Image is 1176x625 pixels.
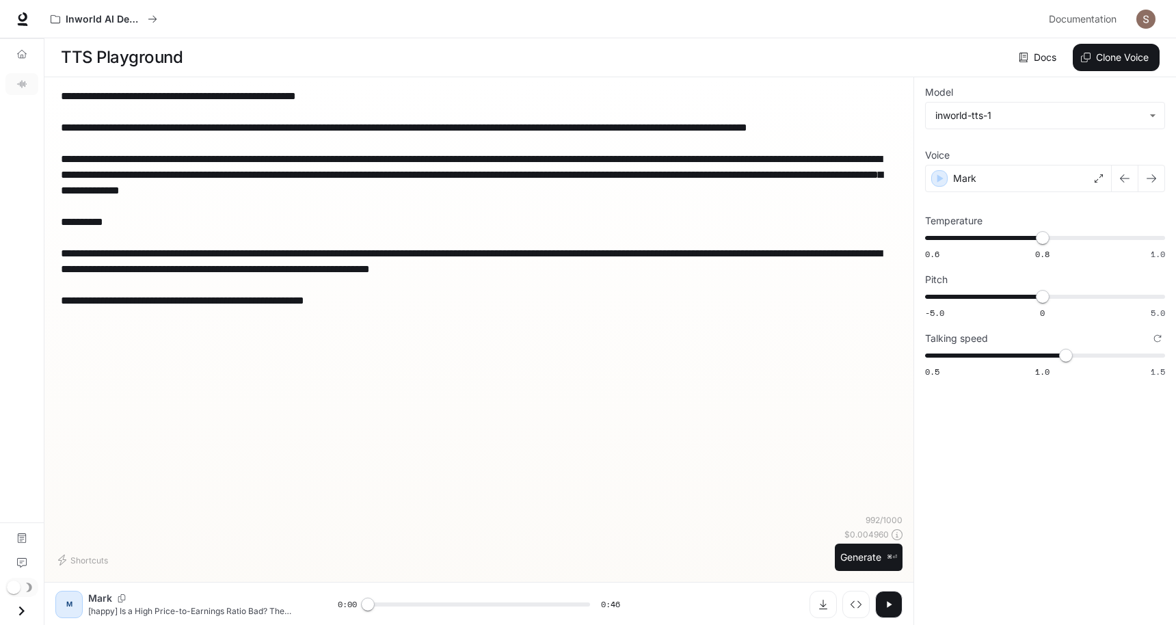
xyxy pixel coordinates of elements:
p: Talking speed [925,334,988,343]
p: ⌘⏎ [887,553,897,561]
p: $ 0.004960 [844,529,889,540]
button: User avatar [1132,5,1160,33]
a: TTS Playground [5,73,38,95]
button: Open drawer [6,597,37,625]
p: Pitch [925,275,948,284]
a: Documentation [5,527,38,549]
p: Mark [88,591,112,605]
div: inworld-tts-1 [935,109,1142,122]
p: Mark [953,172,976,185]
a: Overview [5,43,38,65]
span: 5.0 [1151,307,1165,319]
h1: TTS Playground [61,44,183,71]
span: Documentation [1049,11,1117,28]
button: Inspect [842,591,870,618]
p: [happy] Is a High Price-to-Earnings Ratio Bad? The Truth! Imagine paying twenty dollars for every... [88,605,305,617]
button: Copy Voice ID [112,594,131,602]
span: 1.0 [1151,248,1165,260]
a: Feedback [5,552,38,574]
div: inworld-tts-1 [926,103,1164,129]
span: 1.5 [1151,366,1165,377]
span: 0 [1040,307,1045,319]
a: Docs [1016,44,1062,71]
span: 0:00 [338,598,357,611]
p: 992 / 1000 [866,514,903,526]
button: Clone Voice [1073,44,1160,71]
p: Inworld AI Demos [66,14,142,25]
button: Reset to default [1150,331,1165,346]
span: 1.0 [1035,366,1050,377]
span: Dark mode toggle [7,579,21,594]
p: Voice [925,150,950,160]
span: 0.8 [1035,248,1050,260]
span: 0.5 [925,366,939,377]
button: All workspaces [44,5,163,33]
div: M [58,594,80,615]
span: 0.6 [925,248,939,260]
span: -5.0 [925,307,944,319]
button: Generate⌘⏎ [835,544,903,572]
img: User avatar [1136,10,1155,29]
p: Model [925,88,953,97]
p: Temperature [925,216,983,226]
a: Documentation [1043,5,1127,33]
button: Shortcuts [55,549,113,571]
button: Download audio [810,591,837,618]
span: 0:46 [601,598,620,611]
